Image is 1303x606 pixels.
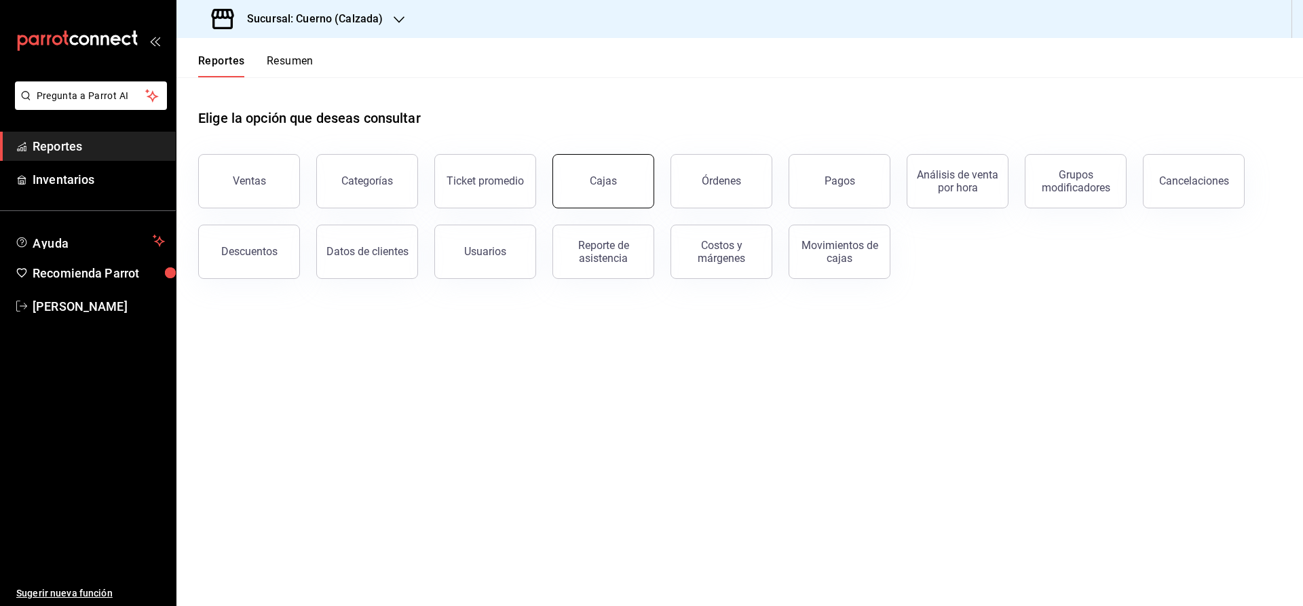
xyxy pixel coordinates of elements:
[198,108,421,128] h1: Elige la opción que deseas consultar
[33,137,165,155] span: Reportes
[316,154,418,208] button: Categorías
[797,239,882,265] div: Movimientos de cajas
[434,154,536,208] button: Ticket promedio
[590,174,617,187] div: Cajas
[671,225,772,279] button: Costos y márgenes
[221,245,278,258] div: Descuentos
[789,225,890,279] button: Movimientos de cajas
[447,174,524,187] div: Ticket promedio
[267,54,314,77] button: Resumen
[233,174,266,187] div: Ventas
[1143,154,1245,208] button: Cancelaciones
[464,245,506,258] div: Usuarios
[1159,174,1229,187] div: Cancelaciones
[702,174,741,187] div: Órdenes
[16,586,165,601] span: Sugerir nueva función
[561,239,645,265] div: Reporte de asistencia
[33,297,165,316] span: [PERSON_NAME]
[198,54,314,77] div: navigation tabs
[198,225,300,279] button: Descuentos
[37,89,146,103] span: Pregunta a Parrot AI
[434,225,536,279] button: Usuarios
[316,225,418,279] button: Datos de clientes
[10,98,167,113] a: Pregunta a Parrot AI
[907,154,1008,208] button: Análisis de venta por hora
[789,154,890,208] button: Pagos
[552,154,654,208] button: Cajas
[198,54,245,77] button: Reportes
[1025,154,1127,208] button: Grupos modificadores
[33,264,165,282] span: Recomienda Parrot
[33,233,147,249] span: Ayuda
[671,154,772,208] button: Órdenes
[915,168,1000,194] div: Análisis de venta por hora
[15,81,167,110] button: Pregunta a Parrot AI
[679,239,763,265] div: Costos y márgenes
[1034,168,1118,194] div: Grupos modificadores
[198,154,300,208] button: Ventas
[326,245,409,258] div: Datos de clientes
[341,174,393,187] div: Categorías
[236,11,383,27] h3: Sucursal: Cuerno (Calzada)
[33,170,165,189] span: Inventarios
[149,35,160,46] button: open_drawer_menu
[825,174,855,187] div: Pagos
[552,225,654,279] button: Reporte de asistencia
